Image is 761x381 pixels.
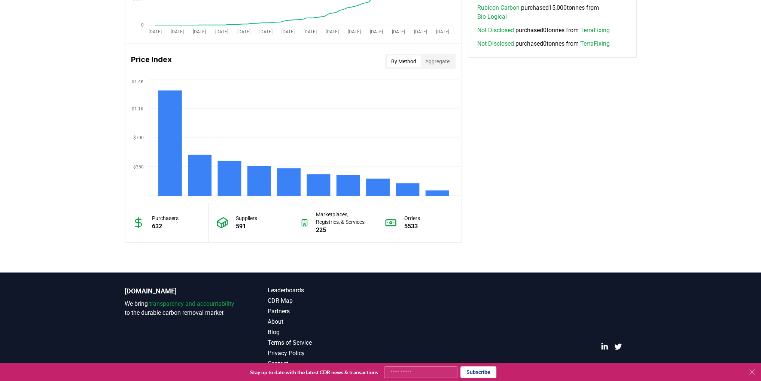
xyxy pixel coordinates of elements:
button: By Method [387,55,421,67]
p: 591 [236,222,257,231]
tspan: $1.1K [131,106,143,112]
a: TerraFixing [580,39,610,48]
a: Partners [268,307,381,316]
tspan: [DATE] [325,29,338,34]
p: Marketplaces, Registries, & Services [316,211,369,226]
p: Suppliers [236,214,257,222]
tspan: [DATE] [215,29,228,34]
tspan: [DATE] [281,29,294,34]
tspan: $700 [133,135,143,140]
a: Not Disclosed [477,26,514,35]
tspan: [DATE] [259,29,272,34]
p: 5533 [404,222,420,231]
button: Aggregate [421,55,454,67]
p: We bring to the durable carbon removal market [125,299,238,317]
tspan: [DATE] [347,29,360,34]
a: Not Disclosed [477,39,514,48]
tspan: $350 [133,164,143,170]
a: Blog [268,328,381,337]
p: © 2025 [DOMAIN_NAME]. All rights reserved. [547,362,637,368]
tspan: [DATE] [392,29,405,34]
span: purchased 15,000 tonnes from [477,3,627,21]
tspan: [DATE] [171,29,184,34]
span: purchased 0 tonnes from [477,26,610,35]
p: [DOMAIN_NAME] [125,286,238,296]
p: Orders [404,214,420,222]
a: Privacy Policy [268,349,381,358]
a: Terms of Service [268,338,381,347]
tspan: $1.4K [131,79,143,84]
span: transparency and accountability [149,300,234,307]
p: Purchasers [152,214,179,222]
a: Contact [268,359,381,368]
p: 632 [152,222,179,231]
tspan: 0 [141,22,143,28]
tspan: [DATE] [149,29,162,34]
tspan: [DATE] [369,29,383,34]
span: purchased 0 tonnes from [477,39,610,48]
tspan: [DATE] [303,29,316,34]
p: 225 [316,226,369,235]
tspan: [DATE] [436,29,449,34]
tspan: [DATE] [414,29,427,34]
a: LinkedIn [601,343,608,350]
a: Twitter [614,343,622,350]
tspan: [DATE] [237,29,250,34]
a: Bio-Logical [477,12,507,21]
a: Leaderboards [268,286,381,295]
a: About [268,317,381,326]
a: TerraFixing [580,26,610,35]
tspan: [DATE] [193,29,206,34]
a: Rubicon Carbon [477,3,520,12]
h3: Price Index [131,54,172,69]
a: CDR Map [268,296,381,305]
